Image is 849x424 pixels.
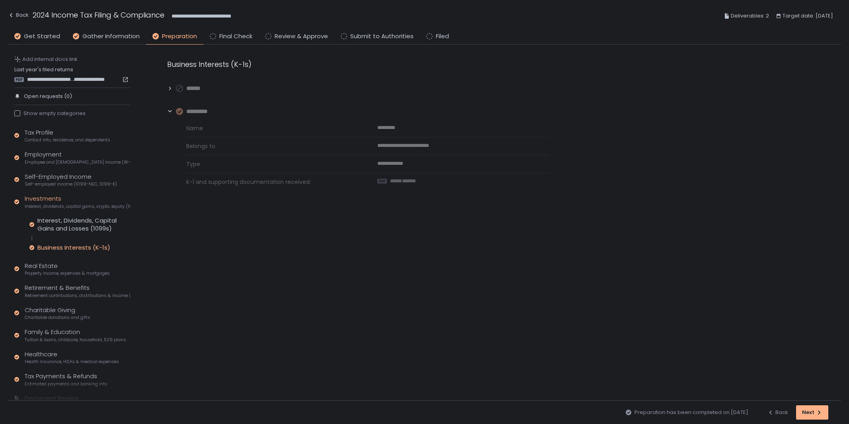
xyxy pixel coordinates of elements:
[24,93,72,100] span: Open requests (0)
[350,32,414,41] span: Submit to Authorities
[37,217,130,233] div: Interest, Dividends, Capital Gains and Losses (1099s)
[14,56,78,63] button: Add internal docs link
[14,66,130,83] div: Last year's filed returns
[25,137,110,143] span: Contact info, residence, and dependents
[24,32,60,41] span: Get Started
[25,150,130,165] div: Employment
[25,270,110,276] span: Property income, expenses & mortgages
[802,409,822,416] div: Next
[82,32,140,41] span: Gather Information
[25,181,117,187] span: Self-employed income (1099-NEC, 1099-K)
[186,178,358,186] span: K-1 and supporting documentation received:
[25,315,90,320] span: Charitable donations and gifts
[37,244,110,252] div: Business Interests (K-1s)
[25,293,130,299] span: Retirement contributions, distributions & income (1099-R, 5498)
[25,328,126,343] div: Family & Education
[162,32,197,41] span: Preparation
[25,350,119,365] div: Healthcare
[25,359,119,365] span: Health insurance, HSAs & medical expenses
[33,10,164,20] h1: 2024 Income Tax Filing & Compliance
[25,394,78,403] div: Document Review
[167,59,549,70] div: Business Interests (K-1s)
[275,32,328,41] span: Review & Approve
[796,405,828,420] button: Next
[8,10,29,20] div: Back
[8,10,29,23] button: Back
[731,11,769,21] span: Deliverables: 2
[25,306,90,321] div: Charitable Giving
[186,124,358,132] span: Name
[25,159,130,165] span: Employee and [DEMOGRAPHIC_DATA] income (W-2s)
[767,405,788,420] button: Back
[25,337,126,343] span: Tuition & loans, childcare, household, 529 plans
[25,372,107,387] div: Tax Payments & Refunds
[25,283,130,299] div: Retirement & Benefits
[25,203,130,209] span: Interest, dividends, capital gains, crypto, equity (1099s, K-1s)
[219,32,252,41] span: Final Check
[186,160,358,168] span: Type
[25,172,117,188] div: Self-Employed Income
[25,194,130,209] div: Investments
[634,409,748,416] span: Preparation has been completed on [DATE]
[436,32,449,41] span: Filed
[767,409,788,416] div: Back
[25,262,110,277] div: Real Estate
[25,128,110,143] div: Tax Profile
[186,142,358,150] span: Belongs to
[25,381,107,387] span: Estimated payments and banking info
[783,11,833,21] span: Target date: [DATE]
